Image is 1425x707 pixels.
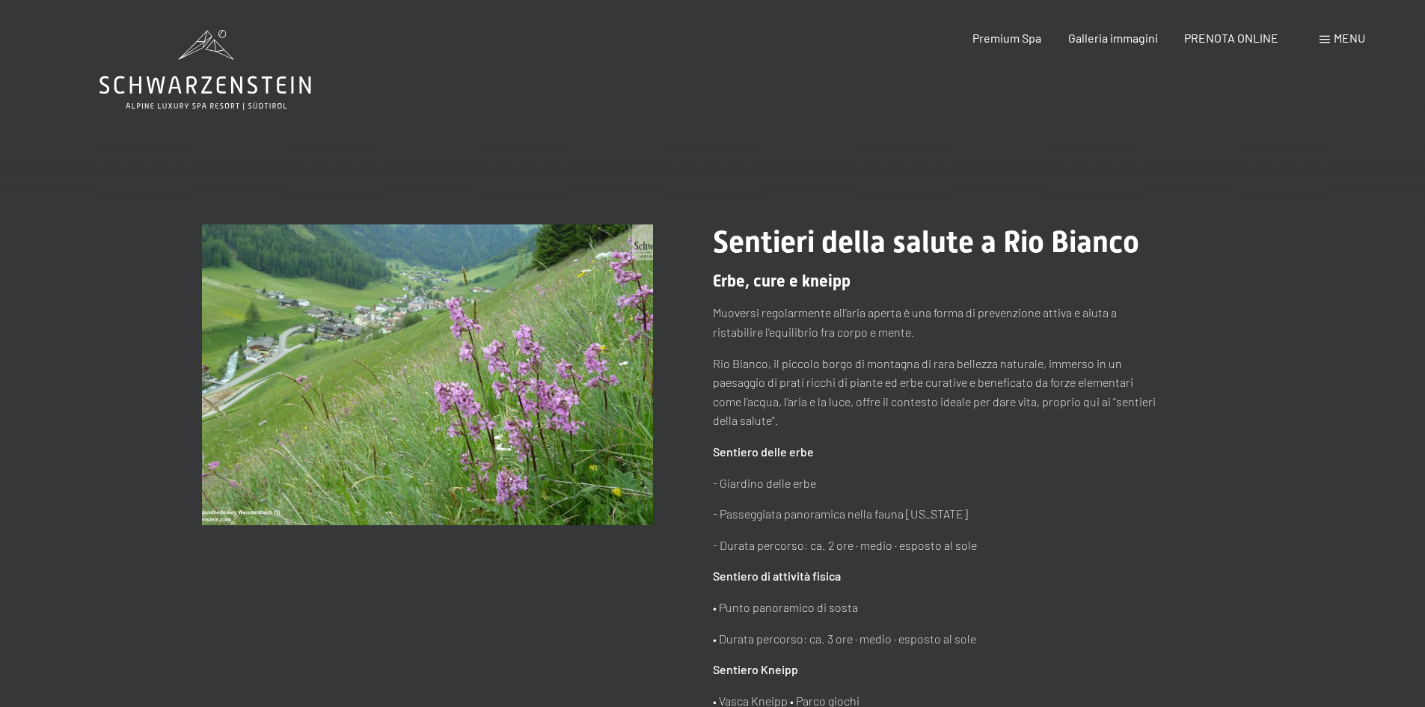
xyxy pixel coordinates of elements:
span: Sentieri della salute a Rio Bianco [713,224,1139,260]
p: Muoversi regolarmente all’aria aperta è una forma di prevenzione attiva e aiuta a ristabilire l’e... [713,303,1164,341]
p: • Durata percorso: ca. 3 ore · medio · esposto al sole [713,629,1164,649]
p: - Passeggiata panoramica nella fauna [US_STATE] [713,504,1164,524]
span: Erbe, cure e kneipp [713,272,851,290]
p: Rio Bianco, il piccolo borgo di montagna di rara bellezza naturale, immerso in un paesaggio di pr... [713,354,1164,430]
p: - Giardino delle erbe [713,474,1164,493]
a: Galleria immagini [1068,31,1158,45]
img: Sentieri della salute a Rio Bianco [202,224,653,525]
a: Premium Spa [972,31,1041,45]
strong: Sentiero delle erbe [713,444,814,459]
strong: Sentiero Kneipp [713,662,798,676]
span: Menu [1334,31,1365,45]
p: - Durata percorso: ca. 2 ore · medio · esposto al sole [713,536,1164,555]
a: PRENOTA ONLINE [1184,31,1278,45]
strong: Sentiero di attività fisica [713,569,841,583]
p: • Punto panoramico di sosta [713,598,1164,617]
